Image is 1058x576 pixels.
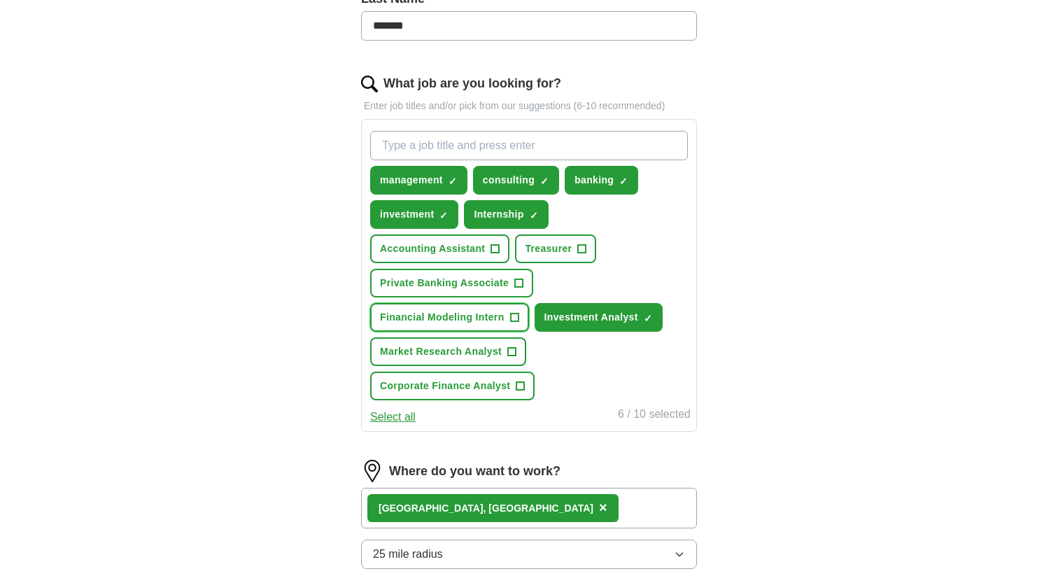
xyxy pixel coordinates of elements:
[370,234,509,263] button: Accounting Assistant
[599,498,607,519] button: ×
[544,310,638,325] span: Investment Analyst
[439,210,448,221] span: ✓
[474,207,523,222] span: Internship
[574,173,614,188] span: banking
[599,500,607,515] span: ×
[370,409,416,426] button: Select all
[370,303,529,332] button: Financial Modeling Intern
[618,406,691,426] div: 6 / 10 selected
[373,546,443,563] span: 25 mile radius
[535,303,663,332] button: Investment Analyst✓
[380,310,505,325] span: Financial Modeling Intern
[473,166,559,195] button: consulting✓
[370,200,458,229] button: investment✓
[380,241,485,256] span: Accounting Assistant
[380,276,509,290] span: Private Banking Associate
[644,313,652,324] span: ✓
[361,460,383,482] img: location.png
[361,76,378,92] img: search.png
[483,173,535,188] span: consulting
[380,173,443,188] span: management
[370,337,526,366] button: Market Research Analyst
[380,344,502,359] span: Market Research Analyst
[525,241,572,256] span: Treasurer
[370,372,535,400] button: Corporate Finance Analyst
[383,74,561,93] label: What job are you looking for?
[464,200,548,229] button: Internship✓
[370,131,688,160] input: Type a job title and press enter
[565,166,638,195] button: banking✓
[380,207,434,222] span: investment
[361,540,697,569] button: 25 mile radius
[361,99,697,113] p: Enter job titles and/or pick from our suggestions (6-10 recommended)
[515,234,596,263] button: Treasurer
[540,176,549,187] span: ✓
[389,462,560,481] label: Where do you want to work?
[449,176,457,187] span: ✓
[380,379,510,393] span: Corporate Finance Analyst
[379,501,593,516] div: [GEOGRAPHIC_DATA], [GEOGRAPHIC_DATA]
[619,176,628,187] span: ✓
[530,210,538,221] span: ✓
[370,269,533,297] button: Private Banking Associate
[370,166,467,195] button: management✓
